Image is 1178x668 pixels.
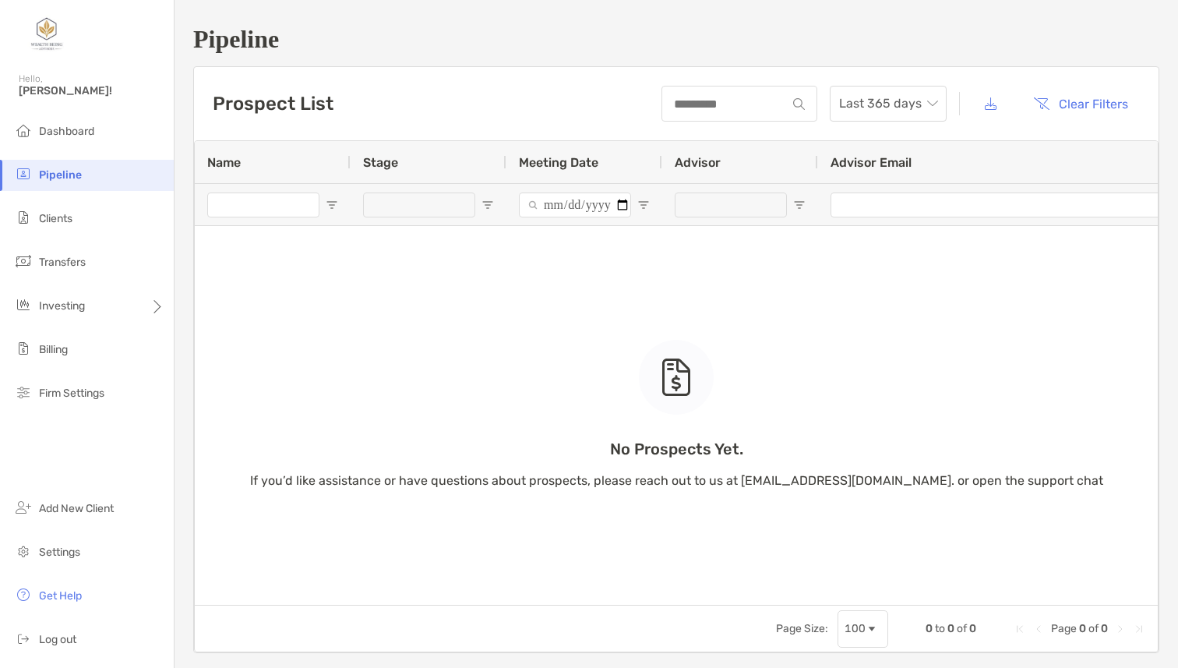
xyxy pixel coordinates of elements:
[39,633,76,646] span: Log out
[1032,623,1045,635] div: Previous Page
[926,622,933,635] span: 0
[14,498,33,517] img: add_new_client icon
[969,622,976,635] span: 0
[776,622,828,635] div: Page Size:
[1051,622,1077,635] span: Page
[14,629,33,648] img: logout icon
[39,589,82,603] span: Get Help
[250,440,1103,459] p: No Prospects Yet.
[14,121,33,140] img: dashboard icon
[1101,622,1108,635] span: 0
[1088,622,1099,635] span: of
[14,295,33,314] img: investing icon
[39,299,85,313] span: Investing
[661,359,692,396] img: empty state icon
[839,87,937,121] span: Last 365 days
[845,622,866,635] div: 100
[1114,623,1127,635] div: Next Page
[14,542,33,560] img: settings icon
[14,164,33,183] img: pipeline icon
[39,168,82,182] span: Pipeline
[14,339,33,358] img: billing icon
[935,622,945,635] span: to
[39,387,104,400] span: Firm Settings
[14,383,33,401] img: firm-settings icon
[1079,622,1086,635] span: 0
[957,622,967,635] span: of
[213,93,333,115] h3: Prospect List
[947,622,954,635] span: 0
[1021,87,1140,121] button: Clear Filters
[39,125,94,138] span: Dashboard
[39,343,68,356] span: Billing
[19,84,164,97] span: [PERSON_NAME]!
[39,256,86,269] span: Transfers
[14,208,33,227] img: clients icon
[250,471,1103,490] p: If you’d like assistance or have questions about prospects, please reach out to us at [EMAIL_ADDR...
[14,585,33,604] img: get-help icon
[793,98,805,110] img: input icon
[1133,623,1145,635] div: Last Page
[19,6,75,62] img: Zoe Logo
[1014,623,1026,635] div: First Page
[838,610,888,648] div: Page Size
[193,25,1159,54] h1: Pipeline
[39,212,72,225] span: Clients
[39,502,114,515] span: Add New Client
[39,546,80,559] span: Settings
[14,252,33,270] img: transfers icon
